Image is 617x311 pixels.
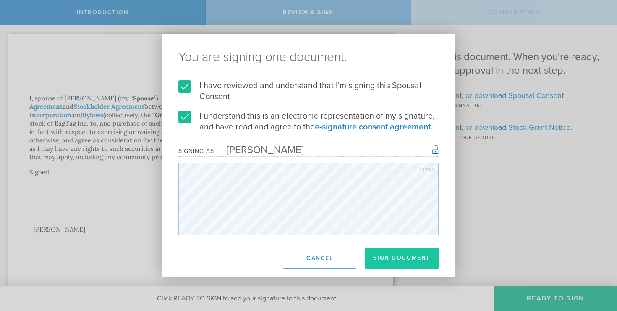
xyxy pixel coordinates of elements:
iframe: Chat Widget [575,245,617,286]
ng-pluralize: You are signing one document. [178,51,439,63]
label: I have reviewed and understand that I'm signing this Spousal Consent [178,80,439,102]
button: Sign Document [365,248,439,269]
a: e-signature consent agreement [315,122,431,132]
div: Signing as [178,148,214,155]
button: Cancel [283,248,356,269]
label: I understand this is an electronic representation of my signature, and have read and agree to the . [178,111,439,132]
div: [PERSON_NAME] [214,144,304,156]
